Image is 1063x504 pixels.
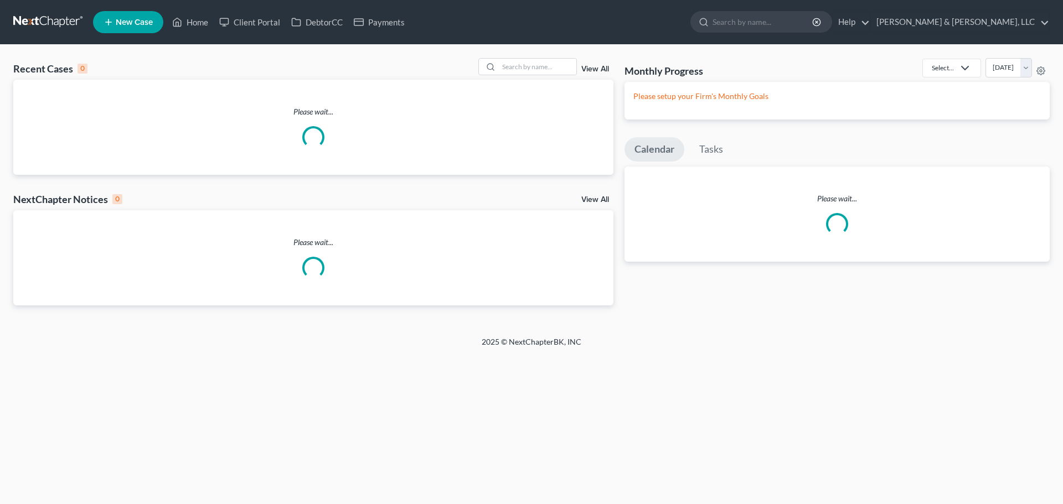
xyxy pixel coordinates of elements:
h3: Monthly Progress [625,64,703,77]
p: Please wait... [13,237,613,248]
p: Please wait... [13,106,613,117]
input: Search by name... [499,59,576,75]
p: Please wait... [625,193,1050,204]
a: Home [167,12,214,32]
div: 0 [112,194,122,204]
span: New Case [116,18,153,27]
div: Recent Cases [13,62,87,75]
a: Client Portal [214,12,286,32]
a: Help [833,12,870,32]
div: 2025 © NextChapterBK, INC [216,336,847,356]
div: Select... [932,63,954,72]
input: Search by name... [713,12,814,32]
div: 0 [78,64,87,74]
a: Tasks [689,137,733,162]
div: NextChapter Notices [13,193,122,206]
a: [PERSON_NAME] & [PERSON_NAME], LLC [871,12,1049,32]
a: DebtorCC [286,12,348,32]
a: View All [581,196,609,204]
a: Calendar [625,137,684,162]
p: Please setup your Firm's Monthly Goals [633,91,1041,102]
a: View All [581,65,609,73]
a: Payments [348,12,410,32]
